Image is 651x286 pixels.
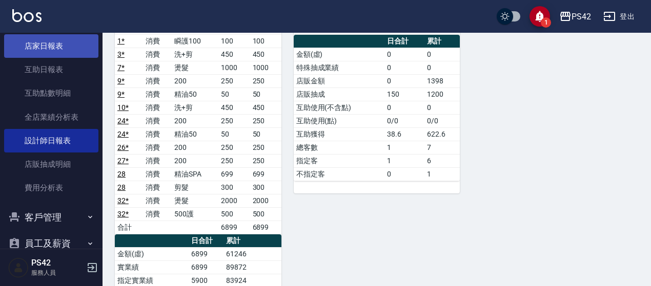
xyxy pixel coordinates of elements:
[250,48,281,61] td: 450
[218,101,250,114] td: 450
[218,87,250,101] td: 50
[172,154,219,167] td: 200
[8,257,29,278] img: Person
[223,260,281,274] td: 89872
[555,6,595,27] button: PS42
[218,127,250,141] td: 50
[294,35,460,181] table: a dense table
[143,101,171,114] td: 消費
[143,61,171,74] td: 消費
[218,61,250,74] td: 1000
[31,268,84,277] p: 服務人員
[424,35,460,48] th: 累計
[294,114,384,127] td: 互助使用(點)
[143,194,171,207] td: 消費
[143,74,171,87] td: 消費
[384,127,424,141] td: 38.6
[143,127,171,141] td: 消費
[384,61,424,74] td: 0
[384,141,424,154] td: 1
[223,247,281,260] td: 61246
[172,74,219,87] td: 200
[250,207,281,221] td: 500
[250,34,281,48] td: 100
[294,48,384,61] td: 金額(虛)
[250,154,281,167] td: 250
[4,152,98,176] a: 店販抽成明細
[172,61,219,74] td: 燙髮
[172,167,219,181] td: 精油SPA
[384,114,424,127] td: 0/0
[384,74,424,87] td: 0
[384,48,424,61] td: 0
[172,34,219,48] td: 瞬護100
[4,34,98,58] a: 店家日報表
[172,87,219,101] td: 精油50
[250,141,281,154] td: 250
[599,7,639,26] button: 登出
[4,230,98,257] button: 員工及薪資
[250,101,281,114] td: 450
[250,114,281,127] td: 250
[218,48,250,61] td: 450
[218,141,250,154] td: 250
[384,167,424,181] td: 0
[424,74,460,87] td: 1398
[424,141,460,154] td: 7
[250,74,281,87] td: 250
[384,87,424,101] td: 150
[424,61,460,74] td: 0
[294,127,384,141] td: 互助獲得
[294,167,384,181] td: 不指定客
[541,17,551,28] span: 1
[424,127,460,141] td: 622.6
[294,101,384,114] td: 互助使用(不含點)
[172,181,219,194] td: 剪髮
[143,167,171,181] td: 消費
[172,207,219,221] td: 500護
[143,34,171,48] td: 消費
[189,234,223,248] th: 日合計
[250,167,281,181] td: 699
[384,35,424,48] th: 日合計
[189,247,223,260] td: 6899
[218,114,250,127] td: 250
[250,87,281,101] td: 50
[31,258,84,268] h5: PS42
[424,154,460,167] td: 6
[172,194,219,207] td: 燙髮
[294,141,384,154] td: 總客數
[4,204,98,231] button: 客戶管理
[294,74,384,87] td: 店販金額
[172,101,219,114] td: 洗+剪
[250,181,281,194] td: 300
[143,181,171,194] td: 消費
[294,87,384,101] td: 店販抽成
[218,221,250,234] td: 6899
[218,181,250,194] td: 300
[117,183,126,191] a: 28
[115,221,143,234] td: 合計
[115,260,189,274] td: 實業績
[572,10,591,23] div: PS42
[424,114,460,127] td: 0/0
[4,58,98,81] a: 互助日報表
[143,207,171,221] td: 消費
[218,194,250,207] td: 2000
[115,247,189,260] td: 金額(虛)
[4,105,98,129] a: 全店業績分析表
[218,34,250,48] td: 100
[250,127,281,141] td: 50
[250,61,281,74] td: 1000
[384,154,424,167] td: 1
[250,194,281,207] td: 2000
[143,48,171,61] td: 消費
[218,74,250,87] td: 250
[4,176,98,200] a: 費用分析表
[218,154,250,167] td: 250
[223,234,281,248] th: 累計
[4,81,98,105] a: 互助點數明細
[117,170,126,178] a: 28
[172,127,219,141] td: 精油50
[424,87,460,101] td: 1200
